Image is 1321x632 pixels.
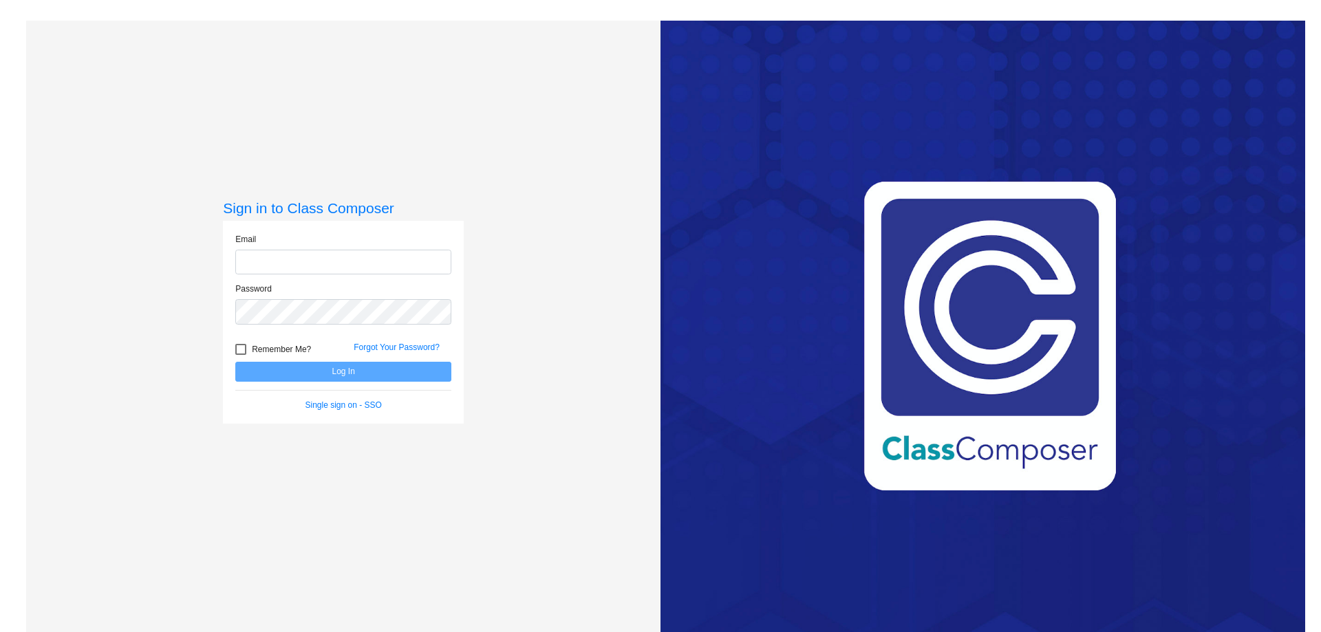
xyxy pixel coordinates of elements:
[235,233,256,246] label: Email
[354,342,440,352] a: Forgot Your Password?
[252,341,311,358] span: Remember Me?
[305,400,382,410] a: Single sign on - SSO
[223,199,464,217] h3: Sign in to Class Composer
[235,362,451,382] button: Log In
[235,283,272,295] label: Password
